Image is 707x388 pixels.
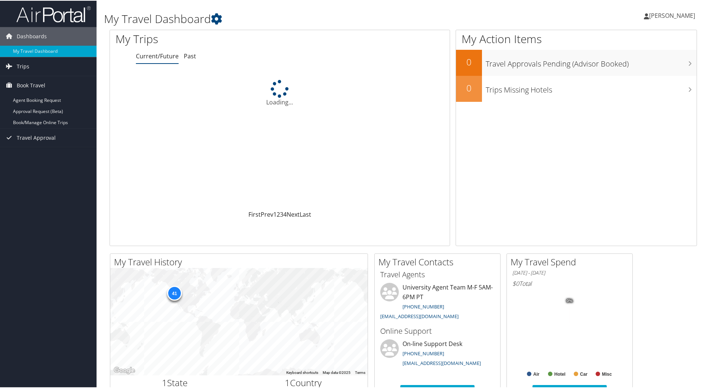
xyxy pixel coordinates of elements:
a: [PHONE_NUMBER] [403,349,444,356]
span: 1 [162,376,167,388]
h2: 0 [456,81,482,94]
a: Past [184,51,196,59]
img: Google [112,365,137,375]
h3: Travel Approvals Pending (Advisor Booked) [486,54,697,68]
a: Last [300,210,311,218]
a: First [248,210,261,218]
div: 41 [167,285,182,300]
h3: Trips Missing Hotels [486,80,697,94]
a: Next [287,210,300,218]
a: [EMAIL_ADDRESS][DOMAIN_NAME] [403,359,481,366]
a: Open this area in Google Maps (opens a new window) [112,365,137,375]
span: Trips [17,56,29,75]
li: University Agent Team M-F 5AM-6PM PT [377,282,498,322]
a: Prev [261,210,273,218]
h3: Travel Agents [380,269,495,279]
a: [PHONE_NUMBER] [403,303,444,309]
h1: My Travel Dashboard [104,10,503,26]
a: 0Travel Approvals Pending (Advisor Booked) [456,49,697,75]
text: Misc [602,371,612,376]
a: 2 [277,210,280,218]
h2: My Travel Contacts [378,255,500,268]
a: 1 [273,210,277,218]
h6: Total [512,279,627,287]
h1: My Trips [115,30,303,46]
span: Map data ©2025 [323,370,351,374]
h2: My Travel History [114,255,368,268]
span: $0 [512,279,519,287]
span: Dashboards [17,26,47,45]
a: Current/Future [136,51,179,59]
span: Book Travel [17,75,45,94]
span: Travel Approval [17,128,56,146]
div: Loading... [110,79,450,106]
text: Air [533,371,540,376]
a: Terms (opens in new tab) [355,370,365,374]
li: On-line Support Desk [377,339,498,369]
a: 4 [283,210,287,218]
h2: My Travel Spend [511,255,632,268]
a: [PERSON_NAME] [644,4,703,26]
h6: [DATE] - [DATE] [512,269,627,276]
a: 3 [280,210,283,218]
tspan: 0% [567,298,573,303]
img: airportal-logo.png [16,5,91,22]
h3: Online Support [380,325,495,336]
h2: 0 [456,55,482,68]
h1: My Action Items [456,30,697,46]
button: Keyboard shortcuts [286,369,318,375]
span: [PERSON_NAME] [649,11,695,19]
span: 1 [285,376,290,388]
text: Car [580,371,587,376]
text: Hotel [554,371,566,376]
a: 0Trips Missing Hotels [456,75,697,101]
a: [EMAIL_ADDRESS][DOMAIN_NAME] [380,312,459,319]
